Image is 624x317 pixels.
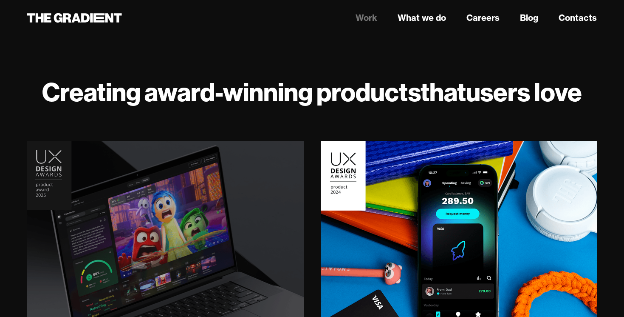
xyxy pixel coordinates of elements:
[466,11,500,24] a: Careers
[559,11,597,24] a: Contacts
[356,11,377,24] a: Work
[520,11,538,24] a: Blog
[27,77,597,107] h1: Creating award-winning products users love
[398,11,446,24] a: What we do
[421,76,466,108] strong: that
